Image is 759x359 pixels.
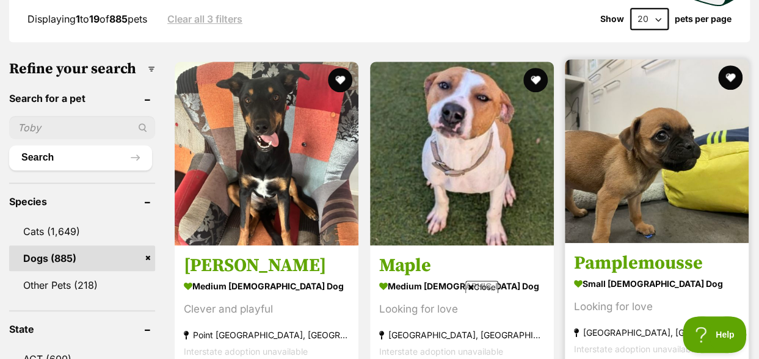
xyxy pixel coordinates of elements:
img: Maple - American Staffy Dog [370,62,554,245]
button: Search [9,145,152,170]
h3: Pamplemousse [574,252,739,275]
strong: 885 [109,13,128,25]
iframe: Help Scout Beacon - Open [683,316,747,353]
h3: Maple [379,254,545,277]
header: State [9,324,155,335]
h3: [PERSON_NAME] [184,254,349,277]
strong: medium [DEMOGRAPHIC_DATA] Dog [184,277,349,295]
strong: medium [DEMOGRAPHIC_DATA] Dog [379,277,545,295]
a: Dogs (885) [9,245,155,271]
header: Species [9,196,155,207]
button: favourite [718,65,743,90]
iframe: Advertisement [84,298,676,353]
span: Show [600,14,624,24]
a: Other Pets (218) [9,272,155,298]
span: Close [465,281,498,293]
button: favourite [523,68,547,92]
span: Displaying to of pets [27,13,147,25]
img: Simon - Kelpie Dog [175,62,358,245]
label: pets per page [675,14,732,24]
strong: 1 [76,13,80,25]
img: Pamplemousse - Pug x English Staffordshire Bull Terrier Dog [565,59,749,243]
header: Search for a pet [9,93,155,104]
a: Clear all 3 filters [167,13,242,24]
a: Cats (1,649) [9,219,155,244]
input: Toby [9,116,155,139]
strong: small [DEMOGRAPHIC_DATA] Dog [574,275,739,292]
h3: Refine your search [9,60,155,78]
button: favourite [328,68,352,92]
strong: 19 [89,13,100,25]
